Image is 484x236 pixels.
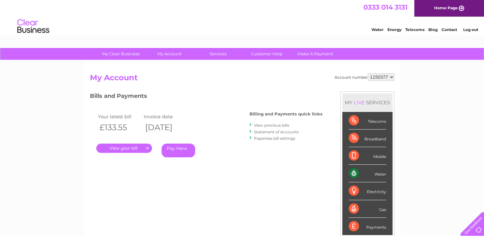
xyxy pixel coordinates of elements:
[254,130,299,134] a: Statement of Accounts
[463,27,478,32] a: Log out
[250,112,322,116] h4: Billing and Payments quick links
[349,165,386,182] div: Water
[349,130,386,147] div: Broadband
[363,3,408,11] a: 0333 014 3131
[94,48,147,60] a: My Clear Business
[142,121,188,134] th: [DATE]
[162,144,195,157] a: Pay Here
[335,73,394,81] div: Account number
[96,121,142,134] th: £133.55
[96,112,142,121] td: Your latest bill
[254,136,295,141] a: Paperless bill settings
[240,48,293,60] a: Customer Help
[289,48,342,60] a: Make A Payment
[17,17,50,36] img: logo.png
[371,27,384,32] a: Water
[143,48,196,60] a: My Account
[387,27,401,32] a: Energy
[349,147,386,165] div: Mobile
[90,91,322,103] h3: Bills and Payments
[96,144,152,153] a: .
[405,27,424,32] a: Telecoms
[90,73,394,85] h2: My Account
[342,93,393,112] div: MY SERVICES
[142,112,188,121] td: Invoice date
[349,218,386,235] div: Payments
[192,48,244,60] a: Services
[349,200,386,218] div: Gas
[349,112,386,130] div: Telecoms
[353,99,366,106] div: LIVE
[441,27,457,32] a: Contact
[349,182,386,200] div: Electricity
[428,27,438,32] a: Blog
[254,123,289,128] a: View previous bills
[91,4,393,31] div: Clear Business is a trading name of Verastar Limited (registered in [GEOGRAPHIC_DATA] No. 3667643...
